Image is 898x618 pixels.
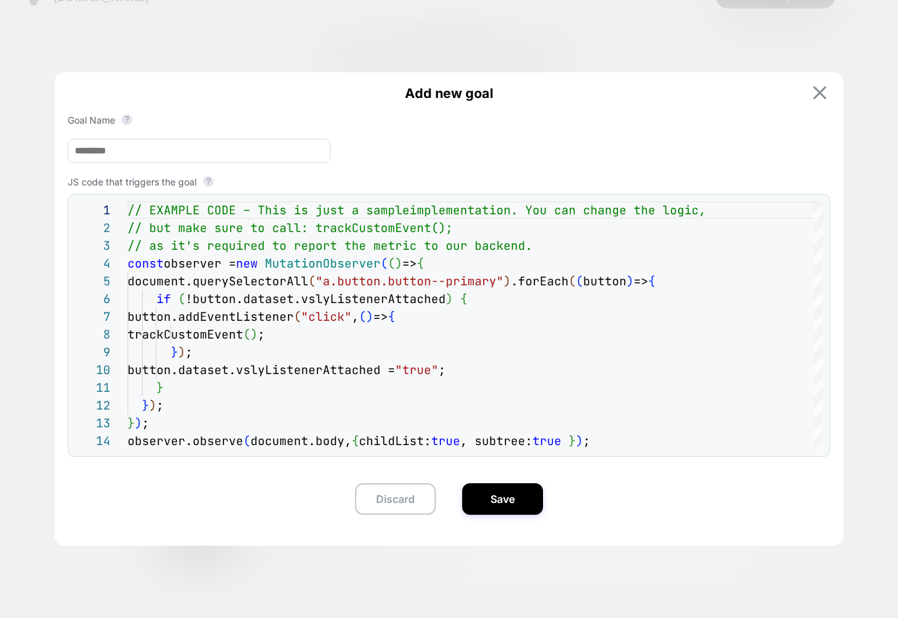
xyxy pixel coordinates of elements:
span: ; [142,416,149,431]
span: ( [388,256,395,271]
span: { [648,273,655,289]
span: .forEach [511,273,569,289]
span: ) [395,256,402,271]
span: ) [178,345,185,360]
span: => [402,256,417,271]
span: { [460,291,467,306]
span: ; [185,345,193,360]
span: !button.dataset.vslyListenerAttached [185,291,446,306]
span: ( [308,273,316,289]
span: "click" [301,309,352,324]
span: MutationObserver [265,256,381,271]
span: trackCustomEvent [128,327,243,342]
span: const [128,256,164,271]
span: ( [359,309,366,324]
span: observer = [164,256,236,271]
span: ( [243,327,250,342]
span: ; [438,362,446,377]
span: document.querySelectorAll [128,273,308,289]
span: } [142,398,149,413]
span: { [417,256,424,271]
span: } [156,380,164,395]
span: ) [149,398,156,413]
span: ) [366,309,373,324]
span: if [156,291,171,306]
span: ; [258,327,265,342]
span: "true" [395,362,438,377]
span: ( [576,273,583,289]
span: ) [250,327,258,342]
span: => [373,309,388,324]
span: ) [446,291,453,306]
span: => [634,273,648,289]
span: button [583,273,626,289]
span: ; [156,398,164,413]
span: ( [294,309,301,324]
span: new [236,256,258,271]
span: { [388,309,395,324]
span: ) [626,273,634,289]
span: ( [569,273,576,289]
span: , [352,309,359,324]
span: ( [178,291,185,306]
span: ) [504,273,511,289]
span: button.addEventListener [128,309,294,324]
span: ( [381,256,388,271]
span: button.dataset.vslyListenerAttached = [128,362,395,377]
span: "a.button.button--primary" [316,273,504,289]
span: } [171,345,178,360]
